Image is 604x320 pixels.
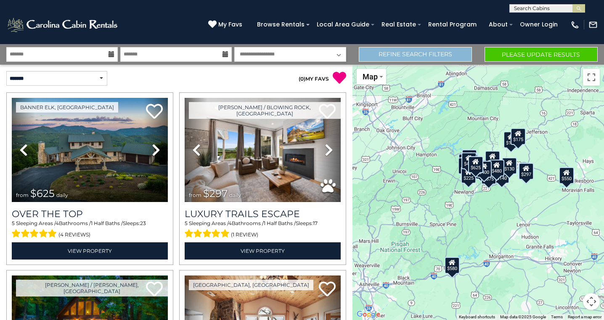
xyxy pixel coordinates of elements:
button: Keyboard shortcuts [459,314,495,320]
a: Rental Program [424,18,481,31]
img: White-1-2.png [6,16,120,33]
img: Google [355,309,382,320]
div: $175 [503,131,518,148]
div: $625 [468,156,483,173]
span: ( ) [299,76,305,82]
span: 23 [140,220,146,226]
a: Add to favorites [319,281,336,299]
span: $297 [203,187,228,199]
img: phone-regular-white.png [570,20,580,29]
button: Toggle fullscreen view [583,69,600,86]
div: $480 [489,160,504,176]
a: Refine Search Filters [359,47,472,62]
button: Please Update Results [485,47,598,62]
a: Open this area in Google Maps (opens a new window) [355,309,382,320]
a: Terms [551,315,563,319]
span: My Favs [218,20,242,29]
a: (0)MY FAVS [299,76,329,82]
a: Report a map error [568,315,601,319]
a: My Favs [208,20,244,29]
span: 17 [313,220,318,226]
span: 5 [185,220,188,226]
span: 5 [12,220,15,226]
a: Over The Top [12,208,168,220]
img: mail-regular-white.png [588,20,598,29]
a: View Property [185,242,341,260]
span: (4 reviews) [58,229,90,240]
span: from [16,192,29,198]
a: Luxury Trails Escape [185,208,341,220]
a: Banner Elk, [GEOGRAPHIC_DATA] [16,102,118,113]
a: [GEOGRAPHIC_DATA], [GEOGRAPHIC_DATA] [189,280,313,290]
img: thumbnail_167153549.jpeg [12,98,168,202]
div: $550 [559,167,574,184]
span: 1 Half Baths / [91,220,123,226]
div: $230 [458,157,473,174]
div: $225 [461,167,476,184]
span: Map [363,72,378,81]
div: $400 [477,161,492,178]
div: Sleeping Areas / Bathrooms / Sleeps: [185,220,341,240]
div: Sleeping Areas / Bathrooms / Sleeps: [12,220,168,240]
a: Real Estate [377,18,420,31]
div: $140 [494,167,509,184]
span: 4 [56,220,59,226]
span: Map data ©2025 Google [500,315,546,319]
div: $175 [510,128,525,145]
a: Local Area Guide [313,18,374,31]
span: 4 [228,220,232,226]
div: $349 [485,151,500,168]
div: $297 [519,163,534,180]
span: daily [229,192,241,198]
button: Map camera controls [583,293,600,310]
a: Owner Login [516,18,562,31]
div: $425 [461,152,477,169]
div: $125 [462,150,477,166]
span: daily [56,192,68,198]
a: About [485,18,512,31]
div: $580 [445,257,460,274]
a: Browse Rentals [253,18,309,31]
span: from [189,192,201,198]
button: Change map style [357,69,386,84]
div: $130 [502,157,517,174]
a: [PERSON_NAME] / Blowing Rock, [GEOGRAPHIC_DATA] [189,102,341,119]
span: $625 [30,187,55,199]
span: 0 [300,76,304,82]
a: [PERSON_NAME] / [PERSON_NAME], [GEOGRAPHIC_DATA] [16,280,168,296]
span: 1 Half Baths / [264,220,296,226]
span: (1 review) [231,229,258,240]
img: thumbnail_168695581.jpeg [185,98,341,202]
a: View Property [12,242,168,260]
